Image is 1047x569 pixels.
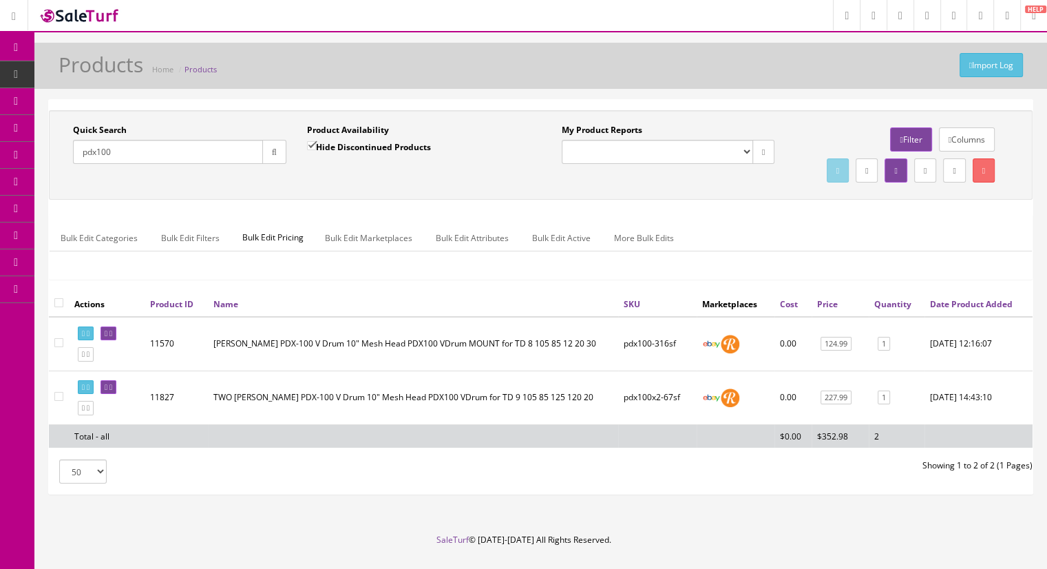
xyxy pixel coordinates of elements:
img: ebay [702,389,721,407]
td: 0.00 [774,371,812,424]
td: 0.00 [774,317,812,371]
td: 11827 [145,371,208,424]
label: Quick Search [73,124,127,136]
img: SaleTurf [39,6,121,25]
div: Showing 1 to 2 of 2 (1 Pages) [541,459,1044,472]
td: 2025-03-11 12:16:07 [924,317,1033,371]
label: Product Availability [307,124,389,136]
a: SaleTurf [436,534,469,546]
td: Total - all [69,424,145,448]
a: 227.99 [821,391,852,405]
a: Bulk Edit Marketplaces [314,225,423,251]
a: 1 [878,391,890,405]
a: Import Log [960,53,1023,77]
a: SKU [624,298,640,310]
a: Columns [939,127,995,152]
img: reverb [721,389,739,407]
td: 2 [869,424,924,448]
td: $0.00 [774,424,812,448]
a: 124.99 [821,337,852,351]
a: Home [152,64,173,74]
a: Bulk Edit Categories [50,225,149,251]
a: 1 [878,337,890,351]
a: Bulk Edit Filters [150,225,231,251]
a: Name [213,298,238,310]
a: Date Product Added [930,298,1013,310]
td: $352.98 [812,424,869,448]
a: Quantity [874,298,911,310]
label: Hide Discontinued Products [307,140,431,154]
span: Bulk Edit Pricing [232,225,314,251]
td: Roland PDX-100 V Drum 10" Mesh Head PDX100 VDrum MOUNT for TD 8 105 85 12 20 30 [208,317,618,371]
img: ebay [702,335,721,353]
a: Filter [890,127,931,152]
a: Products [184,64,217,74]
h1: Products [59,53,143,76]
td: pdx100x2-67sf [618,371,697,424]
a: Bulk Edit Active [521,225,602,251]
img: reverb [721,335,739,353]
td: 11570 [145,317,208,371]
a: Product ID [150,298,193,310]
a: Price [817,298,838,310]
th: Marketplaces [697,291,774,316]
span: HELP [1025,6,1046,13]
td: pdx100-316sf [618,317,697,371]
a: More Bulk Edits [603,225,685,251]
input: Hide Discontinued Products [307,141,316,150]
td: TWO Roland PDX-100 V Drum 10" Mesh Head PDX100 VDrum for TD 9 105 85 125 120 20 [208,371,618,424]
a: Cost [780,298,798,310]
label: My Product Reports [562,124,642,136]
td: 2025-05-30 14:43:10 [924,371,1033,424]
th: Actions [69,291,145,316]
input: Search [73,140,263,164]
a: Bulk Edit Attributes [425,225,520,251]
